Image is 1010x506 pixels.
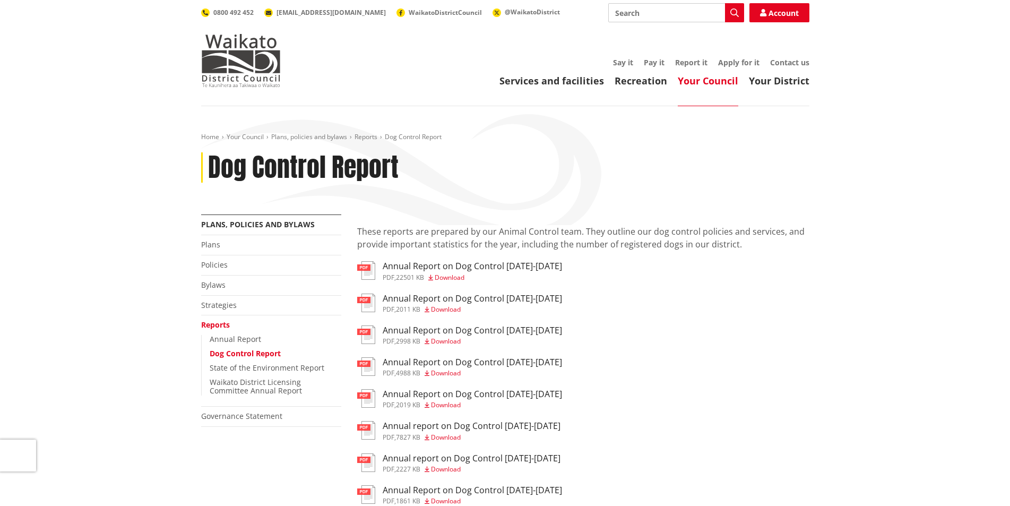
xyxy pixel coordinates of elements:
h3: Annual Report on Dog Control [DATE]-[DATE] [383,294,562,304]
span: 2011 KB [396,305,420,314]
a: Governance Statement [201,411,282,421]
img: document-pdf.svg [357,453,375,472]
span: 4988 KB [396,368,420,378]
a: Annual Report on Dog Control [DATE]-[DATE] pdf,2011 KB Download [357,294,562,313]
a: Annual Report on Dog Control [DATE]-[DATE] pdf,1861 KB Download [357,485,562,504]
span: Download [431,465,461,474]
a: Annual Report [210,334,261,344]
span: pdf [383,305,394,314]
span: pdf [383,433,394,442]
nav: breadcrumb [201,133,809,142]
div: , [383,434,560,441]
a: Your District [749,74,809,87]
a: Bylaws [201,280,226,290]
a: Account [749,3,809,22]
span: Download [431,337,461,346]
div: , [383,306,562,313]
div: , [383,370,562,376]
span: 2227 KB [396,465,420,474]
span: Download [431,433,461,442]
span: pdf [383,368,394,378]
img: document-pdf.svg [357,325,375,344]
a: Your Council [678,74,738,87]
a: Reports [355,132,377,141]
a: Annual report on Dog Control [DATE]-[DATE] pdf,2227 KB Download [357,453,560,473]
a: Reports [201,320,230,330]
img: Waikato District Council - Te Kaunihera aa Takiwaa o Waikato [201,34,281,87]
img: document-pdf.svg [357,261,375,280]
a: 0800 492 452 [201,8,254,17]
a: Report it [675,57,707,67]
a: Annual report on Dog Control [DATE]-[DATE] pdf,7827 KB Download [357,421,560,440]
span: Download [435,273,464,282]
span: pdf [383,465,394,474]
img: document-pdf.svg [357,421,375,440]
a: Dog Control Report [210,348,281,358]
a: Pay it [644,57,664,67]
span: Download [431,400,461,409]
p: These reports are prepared by our Animal Control team. They outline our dog control policies and ... [357,225,809,251]
a: Annual Report on Dog Control [DATE]-[DATE] pdf,2019 KB Download [357,389,562,408]
a: Contact us [770,57,809,67]
a: Plans [201,239,220,250]
span: 0800 492 452 [213,8,254,17]
a: Services and facilities [499,74,604,87]
h3: Annual Report on Dog Control [DATE]-[DATE] [383,389,562,399]
a: Plans, policies and bylaws [201,219,315,229]
a: WaikatoDistrictCouncil [396,8,482,17]
a: State of the Environment Report [210,363,324,373]
a: Policies [201,260,228,270]
a: Say it [613,57,633,67]
span: pdf [383,496,394,505]
span: pdf [383,337,394,346]
a: Waikato District Licensing Committee Annual Report [210,377,302,396]
span: Dog Control Report [385,132,442,141]
h1: Dog Control Report [208,152,399,183]
img: document-pdf.svg [357,389,375,408]
a: @WaikatoDistrict [493,7,560,16]
h3: Annual Report on Dog Control [DATE]-[DATE] [383,485,562,495]
input: Search input [608,3,744,22]
a: [EMAIL_ADDRESS][DOMAIN_NAME] [264,8,386,17]
div: , [383,402,562,408]
div: , [383,275,562,281]
span: 2019 KB [396,400,420,409]
a: Plans, policies and bylaws [271,132,347,141]
span: 7827 KB [396,433,420,442]
img: document-pdf.svg [357,357,375,376]
a: Annual Report on Dog Control [DATE]-[DATE] pdf,4988 KB Download [357,357,562,376]
span: pdf [383,273,394,282]
img: document-pdf.svg [357,485,375,504]
img: document-pdf.svg [357,294,375,312]
a: Annual Report on Dog Control [DATE]-[DATE] pdf,22501 KB Download [357,261,562,280]
span: @WaikatoDistrict [505,7,560,16]
h3: Annual Report on Dog Control [DATE]-[DATE] [383,325,562,336]
a: Home [201,132,219,141]
span: 2998 KB [396,337,420,346]
a: Strategies [201,300,237,310]
a: Your Council [227,132,264,141]
span: 1861 KB [396,496,420,505]
a: Recreation [615,74,667,87]
h3: Annual report on Dog Control [DATE]-[DATE] [383,421,560,431]
span: Download [431,496,461,505]
span: Download [431,305,461,314]
h3: Annual Report on Dog Control [DATE]-[DATE] [383,261,562,271]
h3: Annual Report on Dog Control [DATE]-[DATE] [383,357,562,367]
span: Download [431,368,461,378]
span: [EMAIL_ADDRESS][DOMAIN_NAME] [277,8,386,17]
div: , [383,466,560,473]
span: 22501 KB [396,273,424,282]
span: WaikatoDistrictCouncil [409,8,482,17]
div: , [383,498,562,504]
a: Apply for it [718,57,759,67]
a: Annual Report on Dog Control [DATE]-[DATE] pdf,2998 KB Download [357,325,562,345]
h3: Annual report on Dog Control [DATE]-[DATE] [383,453,560,464]
span: pdf [383,400,394,409]
div: , [383,338,562,345]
